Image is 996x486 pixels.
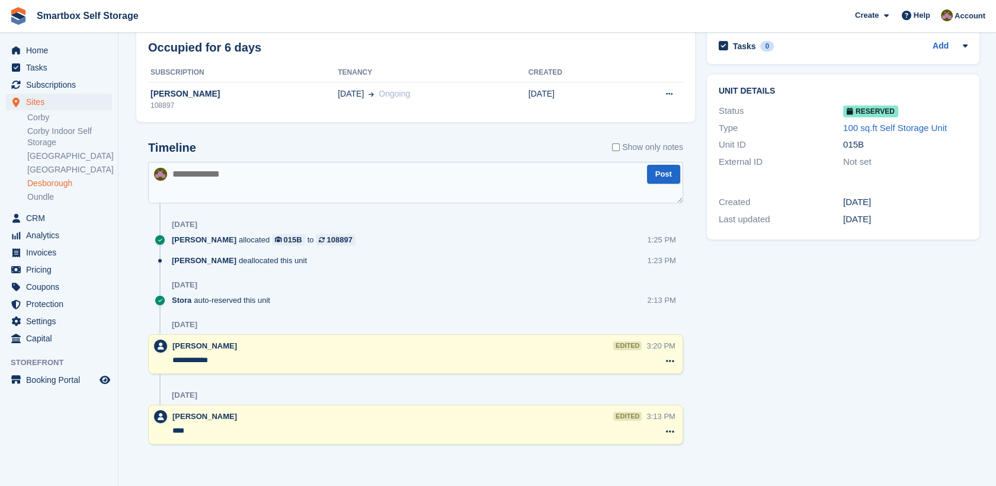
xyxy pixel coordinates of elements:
[843,155,968,169] div: Not set
[529,63,618,82] th: Created
[843,105,898,117] span: Reserved
[172,412,237,421] span: [PERSON_NAME]
[647,165,680,184] button: Post
[843,213,968,226] div: [DATE]
[326,234,352,245] div: 108897
[26,313,97,330] span: Settings
[529,82,618,117] td: [DATE]
[26,59,97,76] span: Tasks
[719,104,843,118] div: Status
[148,141,196,155] h2: Timeline
[26,279,97,295] span: Coupons
[172,391,197,400] div: [DATE]
[646,411,675,422] div: 3:13 PM
[26,76,97,93] span: Subscriptions
[26,372,97,388] span: Booking Portal
[719,196,843,209] div: Created
[719,155,843,169] div: External ID
[284,234,302,245] div: 015B
[172,255,313,266] div: deallocated this unit
[172,220,197,229] div: [DATE]
[613,341,642,350] div: edited
[26,296,97,312] span: Protection
[914,9,930,21] span: Help
[647,295,675,306] div: 2:13 PM
[27,178,112,189] a: Desborough
[855,9,879,21] span: Create
[719,121,843,135] div: Type
[27,126,112,148] a: Corby Indoor Self Storage
[6,296,112,312] a: menu
[612,141,620,154] input: Show only notes
[26,210,97,226] span: CRM
[98,373,112,387] a: Preview store
[172,320,197,330] div: [DATE]
[172,234,361,245] div: allocated to
[172,295,191,306] span: Stora
[6,94,112,110] a: menu
[613,412,642,421] div: edited
[9,7,27,25] img: stora-icon-8386f47178a22dfd0bd8f6a31ec36ba5ce8667c1dd55bd0f319d3a0aa187defe.svg
[843,123,947,133] a: 100 sq.ft Self Storage Unit
[272,234,305,245] a: 015B
[6,210,112,226] a: menu
[26,261,97,278] span: Pricing
[6,372,112,388] a: menu
[172,295,276,306] div: auto-reserved this unit
[27,112,112,123] a: Corby
[172,255,236,266] span: [PERSON_NAME]
[843,138,968,152] div: 015B
[955,10,985,22] span: Account
[27,151,112,162] a: [GEOGRAPHIC_DATA]
[379,89,410,98] span: Ongoing
[26,244,97,261] span: Invoices
[719,138,843,152] div: Unit ID
[338,63,529,82] th: Tenancy
[148,88,338,100] div: [PERSON_NAME]
[316,234,355,245] a: 108897
[647,234,675,245] div: 1:25 PM
[612,141,683,154] label: Show only notes
[338,88,364,100] span: [DATE]
[26,227,97,244] span: Analytics
[719,213,843,226] div: Last updated
[148,39,261,56] h2: Occupied for 6 days
[6,244,112,261] a: menu
[843,196,968,209] div: [DATE]
[719,87,968,96] h2: Unit details
[6,42,112,59] a: menu
[27,164,112,175] a: [GEOGRAPHIC_DATA]
[26,94,97,110] span: Sites
[6,59,112,76] a: menu
[6,227,112,244] a: menu
[11,357,118,369] span: Storefront
[646,340,675,351] div: 3:20 PM
[172,341,237,350] span: [PERSON_NAME]
[6,330,112,347] a: menu
[760,41,774,52] div: 0
[647,255,675,266] div: 1:23 PM
[27,191,112,203] a: Oundle
[148,100,338,111] div: 108897
[941,9,953,21] img: Kayleigh Devlin
[148,63,338,82] th: Subscription
[154,168,167,181] img: Kayleigh Devlin
[172,234,236,245] span: [PERSON_NAME]
[32,6,143,25] a: Smartbox Self Storage
[6,261,112,278] a: menu
[6,313,112,330] a: menu
[26,42,97,59] span: Home
[6,279,112,295] a: menu
[172,280,197,290] div: [DATE]
[6,76,112,93] a: menu
[933,40,949,53] a: Add
[733,41,756,52] h2: Tasks
[26,330,97,347] span: Capital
